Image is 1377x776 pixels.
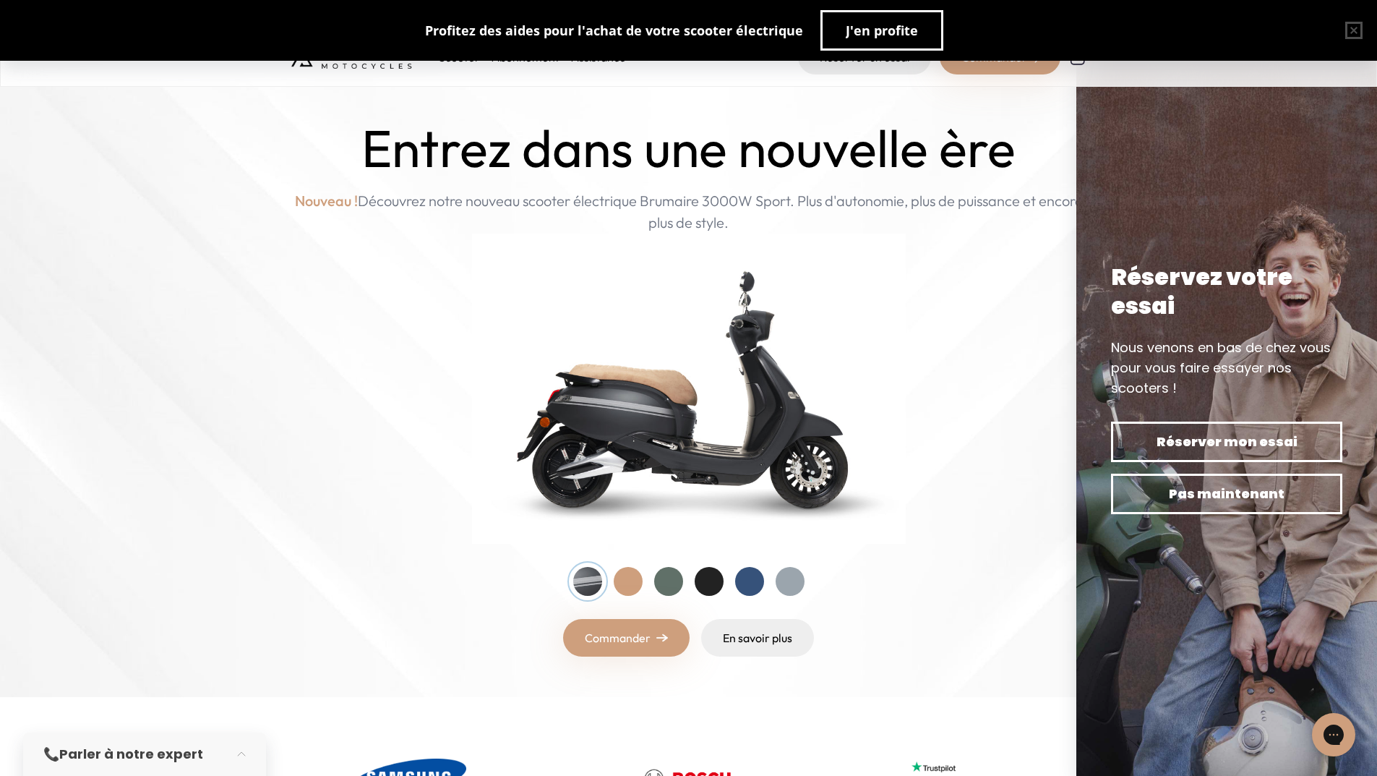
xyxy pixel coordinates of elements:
[295,190,358,212] span: Nouveau !
[701,619,814,657] a: En savoir plus
[361,119,1016,179] h1: Entrez dans une nouvelle ère
[1305,708,1363,762] iframe: Gorgias live chat messenger
[656,634,668,642] img: right-arrow.png
[563,619,690,657] a: Commander
[291,190,1086,234] p: Découvrez notre nouveau scooter électrique Brumaire 3000W Sport. Plus d'autonomie, plus de puissa...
